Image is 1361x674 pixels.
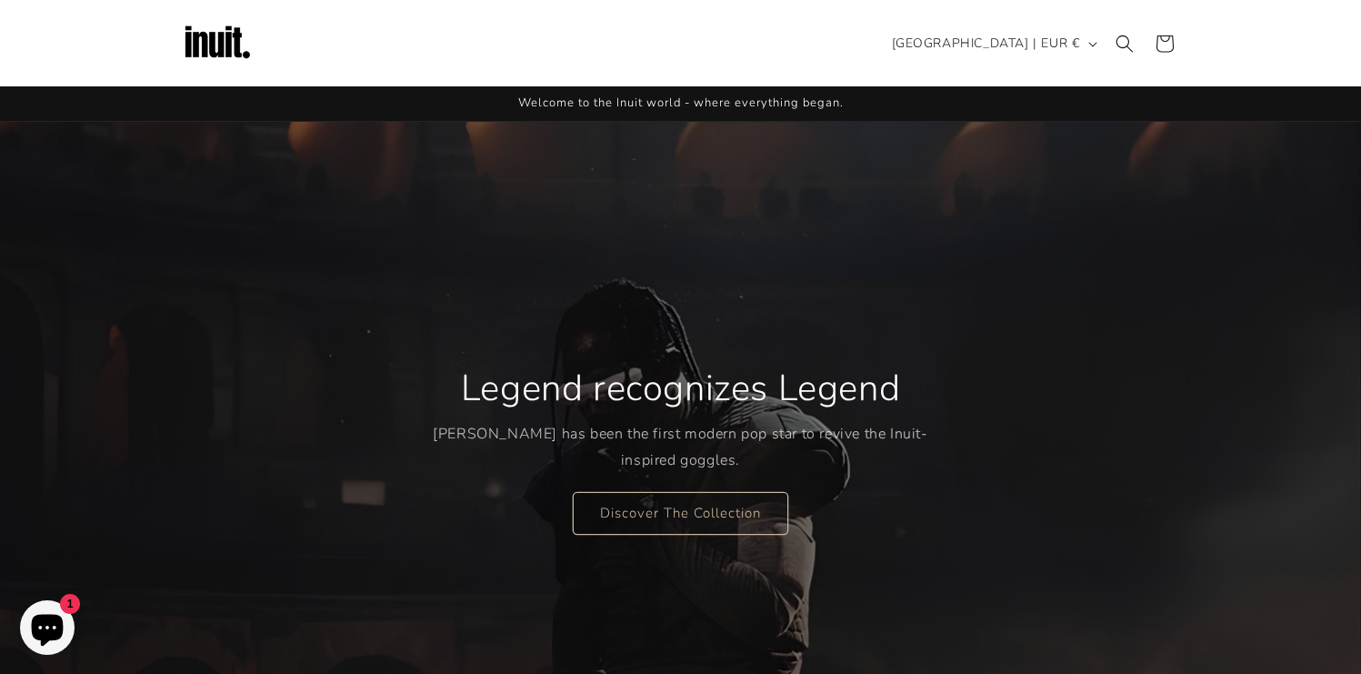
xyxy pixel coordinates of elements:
span: [GEOGRAPHIC_DATA] | EUR € [892,34,1080,53]
button: [GEOGRAPHIC_DATA] | EUR € [881,26,1105,61]
img: Inuit Logo [181,7,254,80]
a: Discover The Collection [573,491,788,534]
summary: Search [1105,24,1145,64]
h2: Legend recognizes Legend [461,365,900,412]
span: Welcome to the Inuit world - where everything began. [518,95,844,111]
inbox-online-store-chat: Shopify online store chat [15,600,80,659]
p: [PERSON_NAME] has been the first modern pop star to revive the Inuit-inspired goggles. [433,421,928,474]
div: Announcement [181,86,1181,121]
